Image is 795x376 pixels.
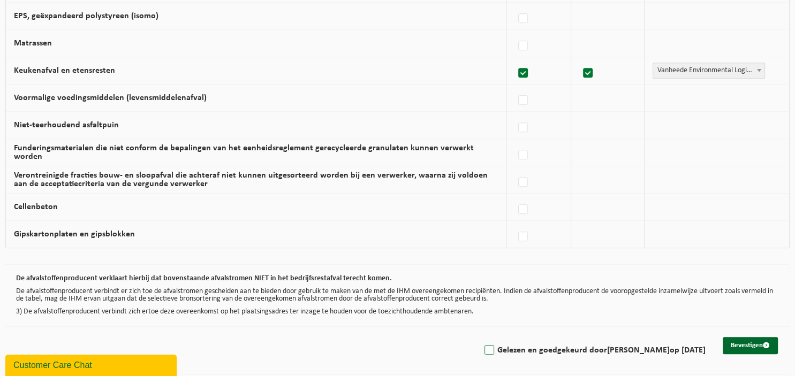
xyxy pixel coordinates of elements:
[14,121,119,129] label: Niet-teerhoudend asfaltpuin
[653,63,765,79] span: Vanheede Environmental Logistics
[16,308,779,316] p: 3) De afvalstoffenproducent verbindt zich ertoe deze overeenkomst op het plaatsingsadres ter inza...
[723,337,778,354] button: Bevestigen
[14,203,58,211] label: Cellenbeton
[5,352,179,376] iframe: chat widget
[14,230,135,239] label: Gipskartonplaten en gipsblokken
[14,171,488,188] label: Verontreinigde fracties bouw- en sloopafval die achteraf niet kunnen uitgesorteerd worden bij een...
[14,12,158,20] label: EPS, geëxpandeerd polystyreen (isomo)
[14,66,115,75] label: Keukenafval en etensresten
[14,94,207,102] label: Voormalige voedingsmiddelen (levensmiddelenafval)
[14,39,52,48] label: Matrassen
[16,288,779,303] p: De afvalstoffenproducent verbindt er zich toe de afvalstromen gescheiden aan te bieden door gebru...
[14,144,474,161] label: Funderingsmaterialen die niet conform de bepalingen van het eenheidsreglement gerecycleerde granu...
[16,274,392,282] b: De afvalstoffenproducent verklaart hierbij dat bovenstaande afvalstromen NIET in het bedrijfsrest...
[482,342,706,358] label: Gelezen en goedgekeurd door op [DATE]
[653,63,764,78] span: Vanheede Environmental Logistics
[607,346,670,355] strong: [PERSON_NAME]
